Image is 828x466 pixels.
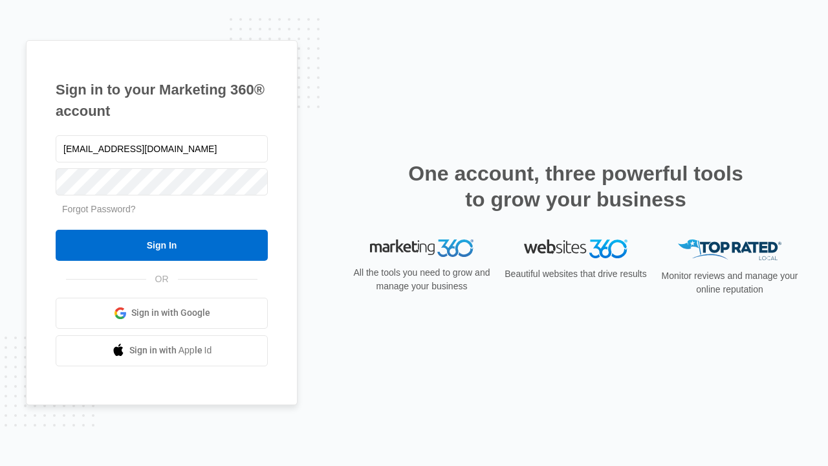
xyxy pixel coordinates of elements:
[62,204,136,214] a: Forgot Password?
[657,269,802,296] p: Monitor reviews and manage your online reputation
[678,239,781,261] img: Top Rated Local
[524,239,627,258] img: Websites 360
[404,161,747,212] h2: One account, three powerful tools to grow your business
[131,306,210,320] span: Sign in with Google
[56,230,268,261] input: Sign In
[56,335,268,366] a: Sign in with Apple Id
[56,79,268,122] h1: Sign in to your Marketing 360® account
[503,267,648,281] p: Beautiful websites that drive results
[56,298,268,329] a: Sign in with Google
[146,272,178,286] span: OR
[370,239,474,258] img: Marketing 360
[56,135,268,162] input: Email
[129,344,212,357] span: Sign in with Apple Id
[349,266,494,293] p: All the tools you need to grow and manage your business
